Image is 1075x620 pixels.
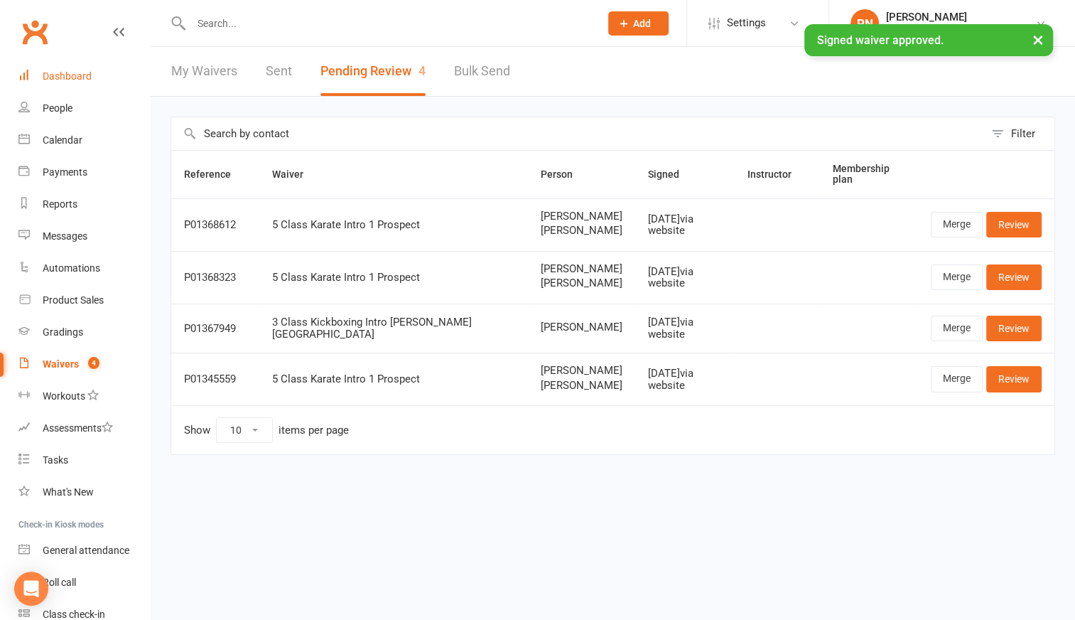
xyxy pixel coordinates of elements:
a: Reports [18,188,150,220]
div: P01368323 [184,272,247,284]
a: Review [986,316,1042,341]
a: Messages [18,220,150,252]
div: Show [184,417,349,443]
a: Automations [18,252,150,284]
div: [DATE] via website [648,266,722,289]
a: Payments [18,156,150,188]
a: What's New [18,476,150,508]
a: General attendance kiosk mode [18,535,150,567]
div: 5 Class Karate Intro 1 Prospect [272,373,515,385]
div: PN [850,9,879,38]
button: Person [541,166,588,183]
div: Workouts [43,390,85,402]
div: 3 Class Kickboxing Intro [PERSON_NAME][GEOGRAPHIC_DATA] [272,316,515,340]
a: Bulk Send [454,47,510,96]
a: Product Sales [18,284,150,316]
div: [PERSON_NAME] [886,11,1035,23]
button: Instructor [747,166,807,183]
span: Add [633,18,651,29]
div: items per page [279,424,349,437]
span: 4 [88,357,99,369]
a: Tasks [18,444,150,476]
button: Add [608,11,669,36]
span: Settings [727,7,766,39]
span: 4 [418,63,426,78]
button: × [1025,24,1051,55]
div: Emplify Karate Fitness Kickboxing [886,23,1035,36]
a: People [18,92,150,124]
div: Open Intercom Messenger [14,572,48,606]
span: [PERSON_NAME] [541,277,622,289]
button: Filter [984,117,1054,150]
button: Signed [648,166,695,183]
div: Gradings [43,326,83,338]
div: What's New [43,486,94,498]
a: Merge [931,366,983,392]
div: P01367949 [184,323,247,335]
a: Merge [931,212,983,237]
div: Dashboard [43,70,92,82]
a: Merge [931,264,983,290]
button: Waiver [272,166,319,183]
span: [PERSON_NAME] [541,263,622,275]
div: Messages [43,230,87,242]
div: P01368612 [184,219,247,231]
div: Waivers [43,358,79,370]
th: Membership plan [820,151,918,198]
a: Workouts [18,380,150,412]
div: Calendar [43,134,82,146]
button: Reference [184,166,247,183]
a: Merge [931,316,983,341]
input: Search... [187,14,590,33]
div: [DATE] via website [648,213,722,237]
a: Dashboard [18,60,150,92]
div: Reports [43,198,77,210]
a: Sent [266,47,292,96]
span: [PERSON_NAME] [541,225,622,237]
div: Class check-in [43,609,105,620]
span: Instructor [747,169,807,180]
span: [PERSON_NAME] [541,210,622,223]
div: [DATE] via website [648,368,722,391]
a: Calendar [18,124,150,156]
a: Review [986,212,1042,237]
button: Pending Review4 [320,47,426,96]
div: People [43,102,72,114]
a: My Waivers [171,47,237,96]
a: Review [986,366,1042,392]
div: Tasks [43,454,68,466]
div: Signed waiver approved. [804,24,1053,56]
span: Person [541,169,588,180]
div: General attendance [43,545,129,556]
div: 5 Class Karate Intro 1 Prospect [272,219,515,231]
span: [PERSON_NAME] [541,365,622,377]
div: P01345559 [184,373,247,385]
span: Waiver [272,169,319,180]
a: Gradings [18,316,150,348]
div: Roll call [43,577,76,588]
div: [DATE] via website [648,316,722,340]
div: Product Sales [43,294,104,306]
span: Reference [184,169,247,180]
div: Payments [43,166,87,178]
input: Search by contact [171,117,984,150]
span: Signed [648,169,695,180]
a: Review [986,264,1042,290]
div: Filter [1011,125,1035,142]
span: [PERSON_NAME] [541,321,622,333]
a: Assessments [18,412,150,444]
span: [PERSON_NAME] [541,380,622,392]
a: Roll call [18,567,150,599]
a: Waivers 4 [18,348,150,380]
div: Assessments [43,422,113,434]
div: Automations [43,262,100,274]
div: 5 Class Karate Intro 1 Prospect [272,272,515,284]
a: Clubworx [17,14,53,50]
